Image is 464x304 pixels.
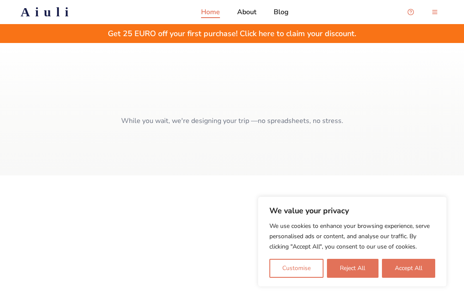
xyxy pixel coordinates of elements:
[274,7,289,17] a: Blog
[237,7,256,17] a: About
[269,259,324,278] button: Customise
[21,4,73,20] h2: Aiuli
[258,197,447,287] div: We value your privacy
[382,259,435,278] button: Accept All
[269,221,435,252] p: We use cookies to enhance your browsing experience, serve personalised ads or content, and analys...
[327,259,378,278] button: Reject All
[121,116,343,126] span: While you wait, we're designing your trip —no spreadsheets, no stress.
[402,3,419,21] button: Open support chat
[7,4,87,20] a: Aiuli
[426,3,443,21] button: menu-button
[269,206,435,216] p: We value your privacy
[201,7,220,17] a: Home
